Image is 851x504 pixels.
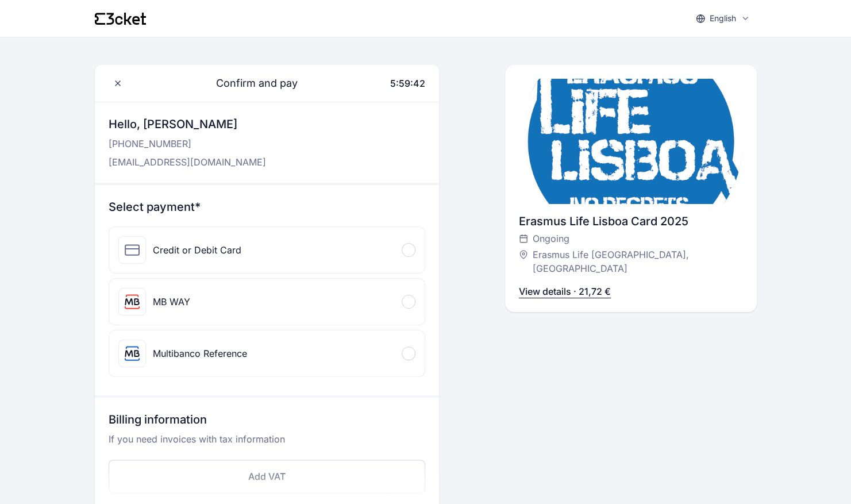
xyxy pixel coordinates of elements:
[109,432,425,455] p: If you need invoices with tax information
[109,411,425,432] h3: Billing information
[109,116,266,132] h3: Hello, [PERSON_NAME]
[153,243,241,257] div: Credit or Debit Card
[109,460,425,493] button: Add VAT
[109,137,266,151] p: [PHONE_NUMBER]
[533,248,731,275] span: Erasmus Life [GEOGRAPHIC_DATA], [GEOGRAPHIC_DATA]
[533,232,569,245] span: Ongoing
[109,155,266,169] p: [EMAIL_ADDRESS][DOMAIN_NAME]
[710,13,736,24] p: English
[109,199,425,215] h3: Select payment*
[519,213,743,229] div: Erasmus Life Lisboa Card 2025
[153,347,247,360] div: Multibanco Reference
[390,78,425,89] span: 5:59:42
[519,284,611,298] p: View details · 21,72 €
[202,75,298,91] span: Confirm and pay
[153,295,190,309] div: MB WAY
